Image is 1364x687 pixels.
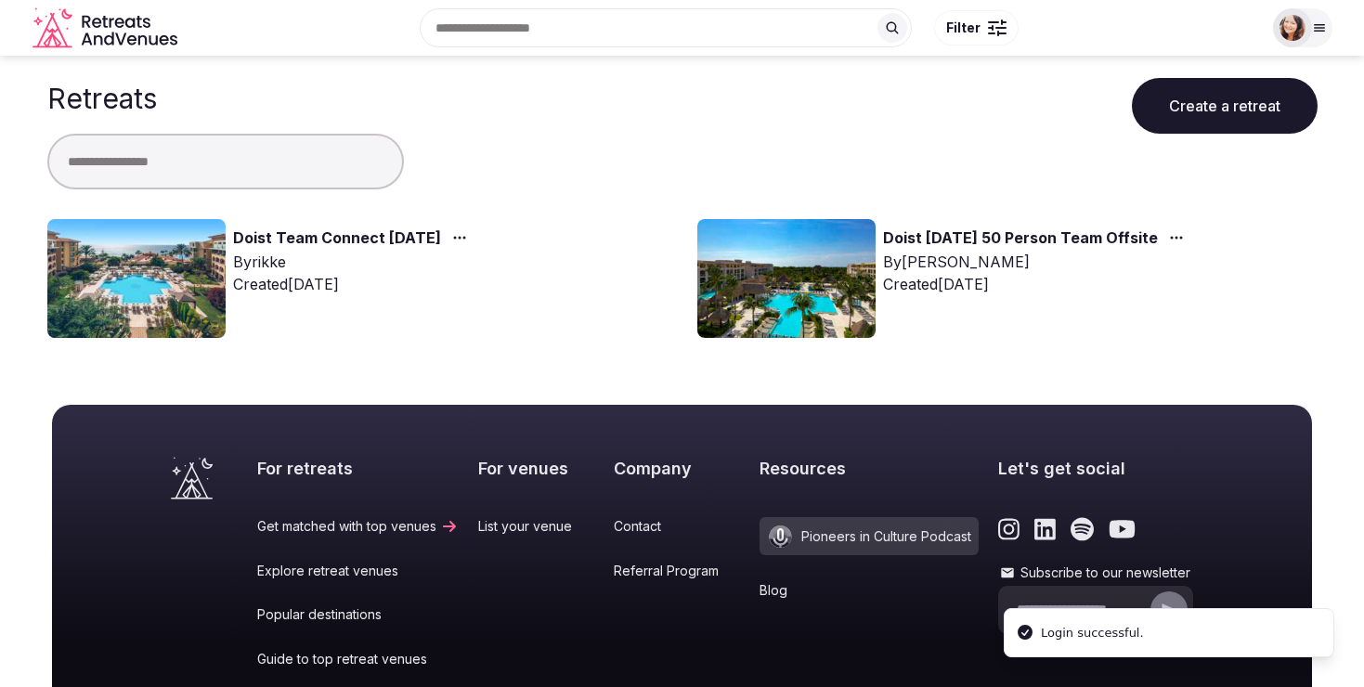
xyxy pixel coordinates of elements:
[697,219,876,338] img: Top retreat image for the retreat: Doist Feb 2025 50 Person Team Offsite
[614,517,741,536] a: Contact
[998,517,1020,541] a: Link to the retreats and venues Instagram page
[1041,624,1144,642] div: Login successful.
[257,457,459,480] h2: For retreats
[233,251,474,273] div: By rikke
[998,564,1193,582] label: Subscribe to our newsletter
[946,19,981,37] span: Filter
[1109,517,1136,541] a: Link to the retreats and venues Youtube page
[883,227,1158,251] a: Doist [DATE] 50 Person Team Offsite
[883,273,1191,295] div: Created [DATE]
[47,82,157,115] h1: Retreats
[257,650,459,668] a: Guide to top retreat venues
[934,10,1019,45] button: Filter
[760,581,979,600] a: Blog
[883,251,1191,273] div: By [PERSON_NAME]
[47,219,226,338] img: Top retreat image for the retreat: Doist Team Connect Feb 2026
[998,457,1193,480] h2: Let's get social
[760,517,979,555] a: Pioneers in Culture Podcast
[478,517,594,536] a: List your venue
[233,273,474,295] div: Created [DATE]
[1034,517,1056,541] a: Link to the retreats and venues LinkedIn page
[233,227,441,251] a: Doist Team Connect [DATE]
[760,457,979,480] h2: Resources
[171,457,213,499] a: Visit the homepage
[32,7,181,49] svg: Retreats and Venues company logo
[614,457,741,480] h2: Company
[32,7,181,49] a: Visit the homepage
[257,517,459,536] a: Get matched with top venues
[1071,517,1094,541] a: Link to the retreats and venues Spotify page
[478,457,594,480] h2: For venues
[257,562,459,580] a: Explore retreat venues
[614,562,741,580] a: Referral Program
[257,605,459,624] a: Popular destinations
